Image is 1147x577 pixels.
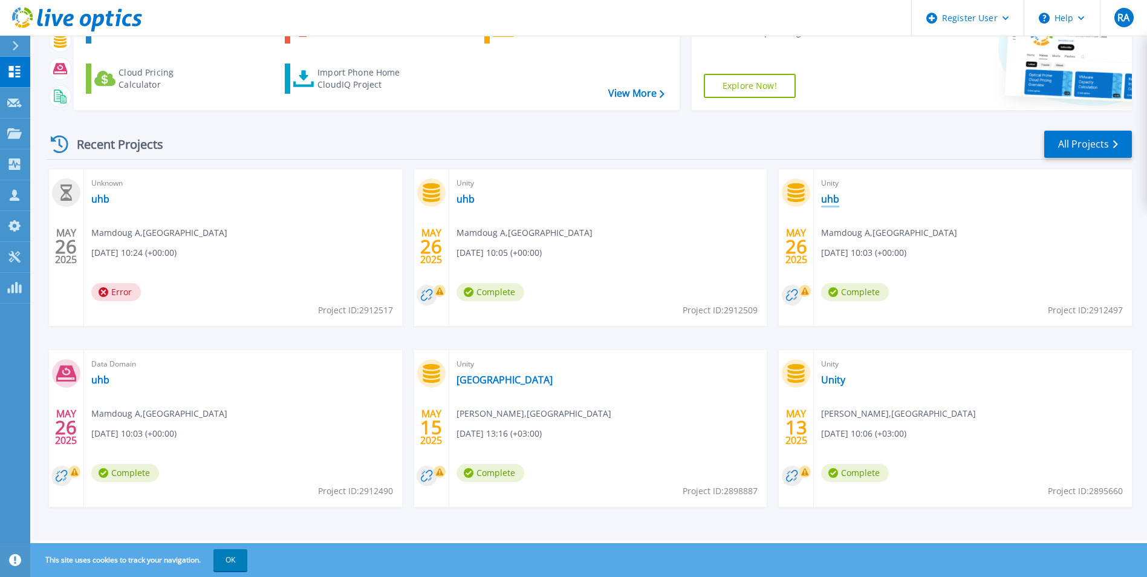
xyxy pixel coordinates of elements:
span: Unknown [91,177,395,190]
span: Mamdoug A , [GEOGRAPHIC_DATA] [821,226,957,240]
div: MAY 2025 [785,405,808,449]
span: [PERSON_NAME] , [GEOGRAPHIC_DATA] [457,407,611,420]
a: View More [608,88,664,99]
div: Cloud Pricing Calculator [119,67,215,91]
span: Complete [457,283,524,301]
div: MAY 2025 [420,224,443,269]
span: Data Domain [91,357,395,371]
span: Project ID: 2895660 [1048,484,1123,498]
span: Project ID: 2912490 [318,484,393,498]
a: Explore Now! [704,74,796,98]
span: 26 [785,241,807,252]
span: 26 [55,422,77,432]
span: 26 [420,241,442,252]
span: This site uses cookies to track your navigation. [33,549,247,571]
span: [DATE] 10:03 (+00:00) [91,427,177,440]
span: Project ID: 2912517 [318,304,393,317]
a: [GEOGRAPHIC_DATA] [457,374,553,386]
span: [DATE] 10:05 (+00:00) [457,246,542,259]
span: [DATE] 10:24 (+00:00) [91,246,177,259]
span: 26 [55,241,77,252]
span: Complete [457,464,524,482]
span: [DATE] 10:06 (+03:00) [821,427,906,440]
span: Mamdoug A , [GEOGRAPHIC_DATA] [457,226,593,240]
span: Project ID: 2912497 [1048,304,1123,317]
div: MAY 2025 [54,405,77,449]
span: [DATE] 13:16 (+03:00) [457,427,542,440]
span: Project ID: 2898887 [683,484,758,498]
span: Error [91,283,141,301]
button: OK [213,549,247,571]
span: Unity [457,357,760,371]
span: Project ID: 2912509 [683,304,758,317]
a: uhb [457,193,475,205]
span: 13 [785,422,807,432]
span: Complete [821,283,889,301]
div: MAY 2025 [420,405,443,449]
a: Cloud Pricing Calculator [86,64,221,94]
div: Recent Projects [47,129,180,159]
a: uhb [821,193,839,205]
div: MAY 2025 [54,224,77,269]
span: Complete [91,464,159,482]
div: Import Phone Home CloudIQ Project [317,67,412,91]
span: Mamdoug A , [GEOGRAPHIC_DATA] [91,407,227,420]
a: uhb [91,374,109,386]
span: Mamdoug A , [GEOGRAPHIC_DATA] [91,226,227,240]
a: All Projects [1044,131,1132,158]
span: RA [1117,13,1129,22]
span: [PERSON_NAME] , [GEOGRAPHIC_DATA] [821,407,976,420]
a: uhb [91,193,109,205]
span: Unity [821,357,1125,371]
span: Unity [821,177,1125,190]
span: [DATE] 10:03 (+00:00) [821,246,906,259]
span: Unity [457,177,760,190]
span: Complete [821,464,889,482]
a: Unity [821,374,845,386]
span: 15 [420,422,442,432]
div: MAY 2025 [785,224,808,269]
